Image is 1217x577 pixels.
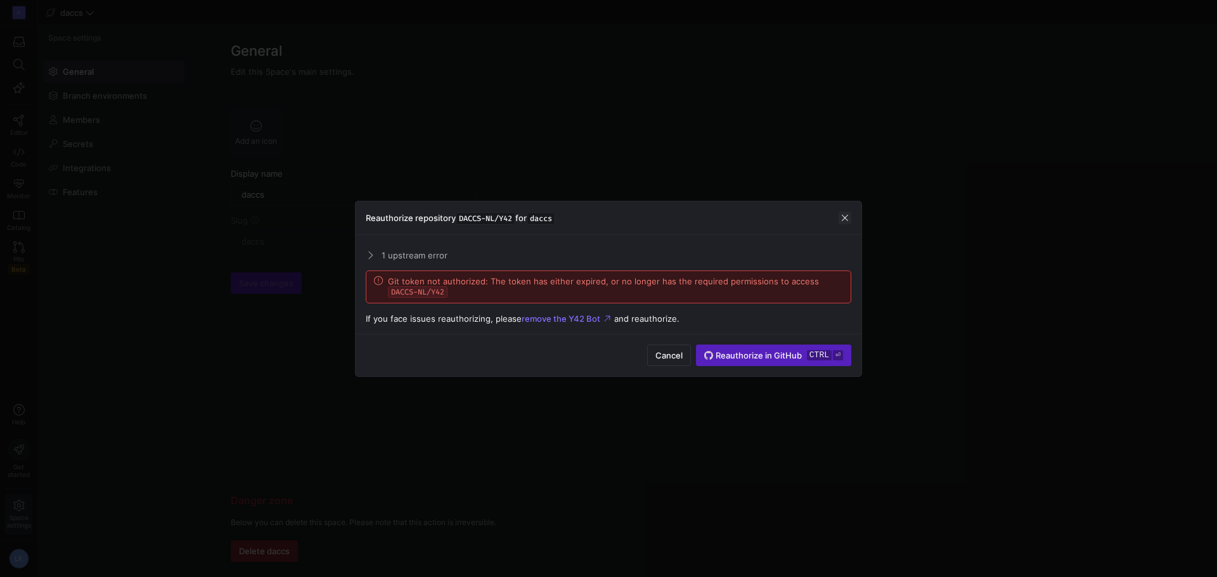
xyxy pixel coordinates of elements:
[366,213,555,223] h3: Reauthorize repository for
[696,345,851,366] button: Reauthorize in GitHubctrl⏎
[366,314,851,324] div: If you face issues reauthorizing, please and reauthorize.
[522,314,603,324] span: remove the Y42 Bot
[647,345,691,366] button: Cancel
[716,350,802,360] span: Reauthorize in GitHub
[807,350,832,360] kbd: ctrl
[456,212,515,225] span: DACCS-NL/Y42
[522,314,612,324] a: remove the Y42 Bot
[382,250,851,260] span: 1 upstream error
[527,212,555,225] span: daccs
[388,286,448,298] span: DACCS-NL/Y42
[655,350,683,360] span: Cancel
[833,350,843,360] kbd: ⏎
[366,245,851,265] mat-expansion-panel-header: 1 upstream error
[388,276,843,298] span: Git token not authorized: The token has either expired, or no longer has the required permissions...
